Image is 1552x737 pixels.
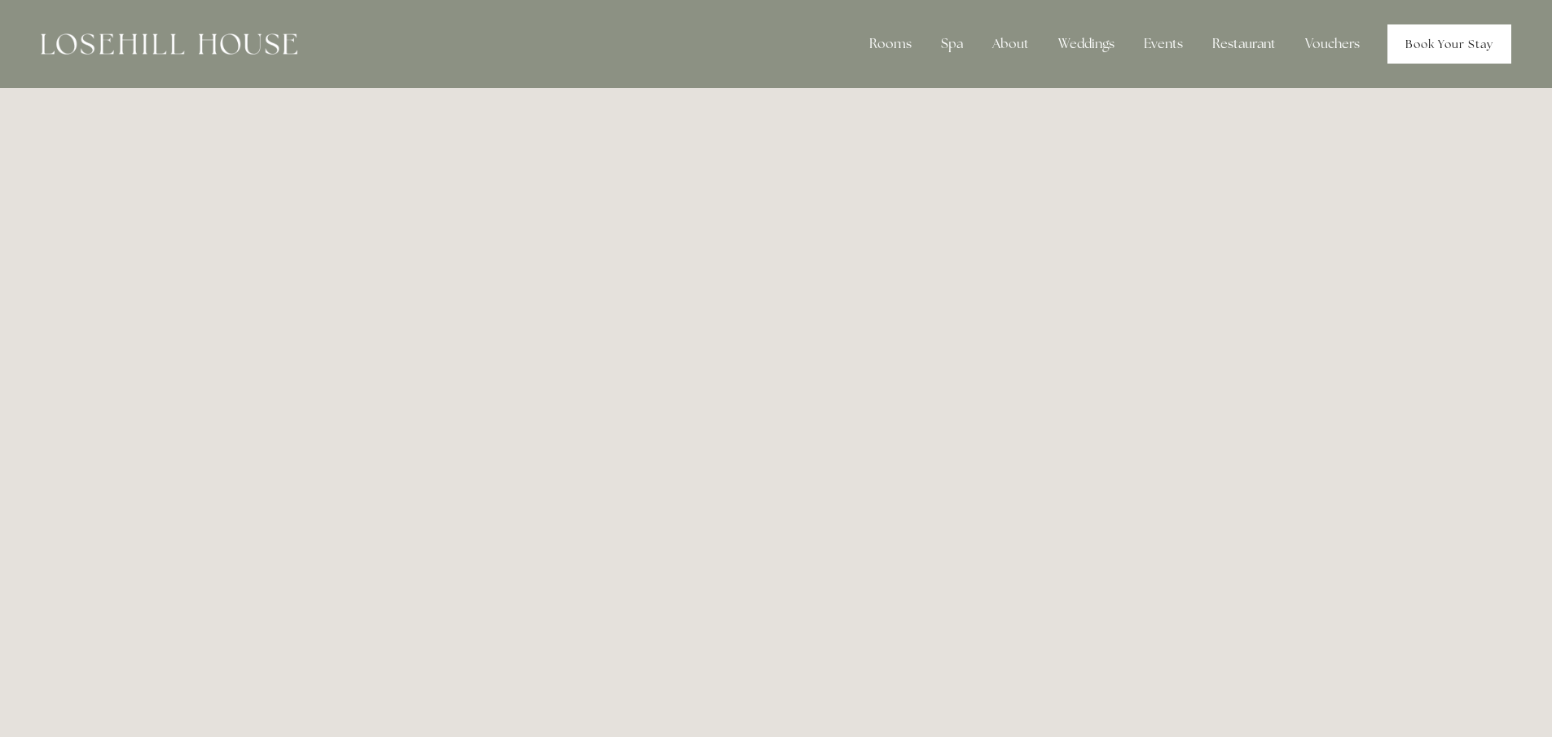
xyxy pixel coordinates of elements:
div: Rooms [856,28,925,60]
img: Losehill House [41,33,297,55]
a: Vouchers [1292,28,1373,60]
div: Restaurant [1199,28,1289,60]
div: Weddings [1045,28,1128,60]
div: Events [1131,28,1196,60]
div: Spa [928,28,976,60]
a: Book Your Stay [1387,24,1511,64]
div: About [979,28,1042,60]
